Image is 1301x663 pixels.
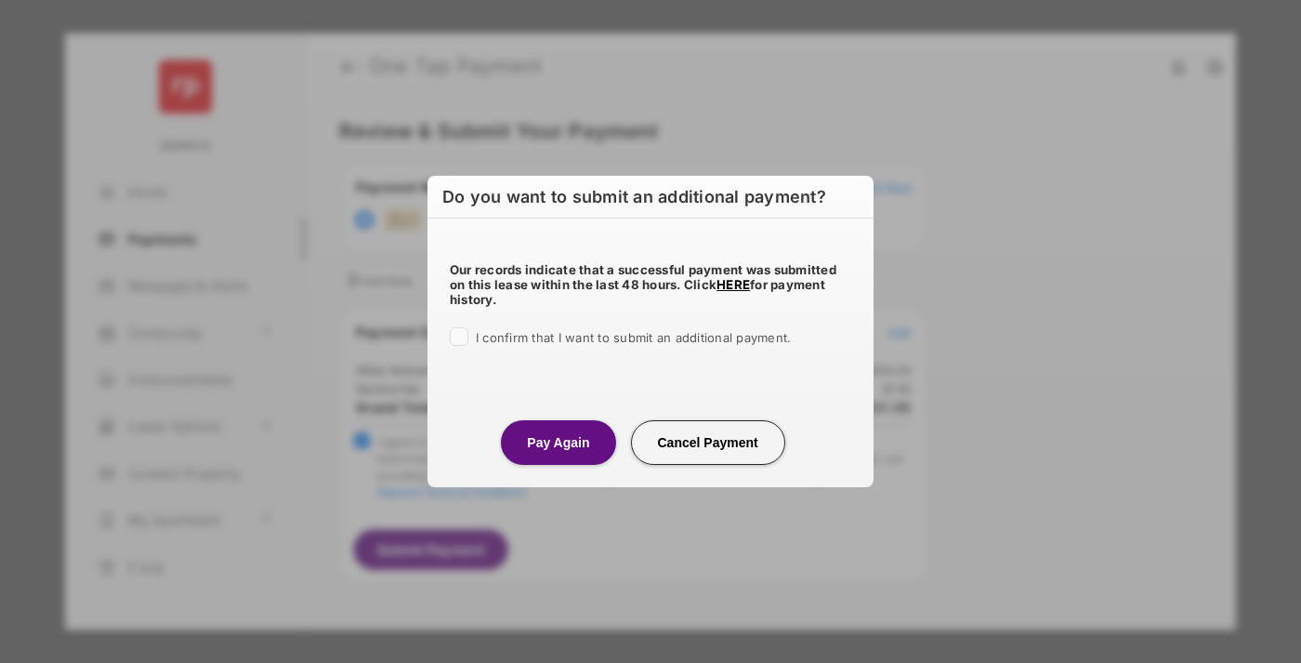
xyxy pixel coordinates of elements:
h5: Our records indicate that a successful payment was submitted on this lease within the last 48 hou... [450,262,851,307]
button: Cancel Payment [631,420,785,465]
a: HERE [716,277,750,292]
span: I confirm that I want to submit an additional payment. [476,330,791,345]
button: Pay Again [501,420,615,465]
h6: Do you want to submit an additional payment? [427,176,874,219]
